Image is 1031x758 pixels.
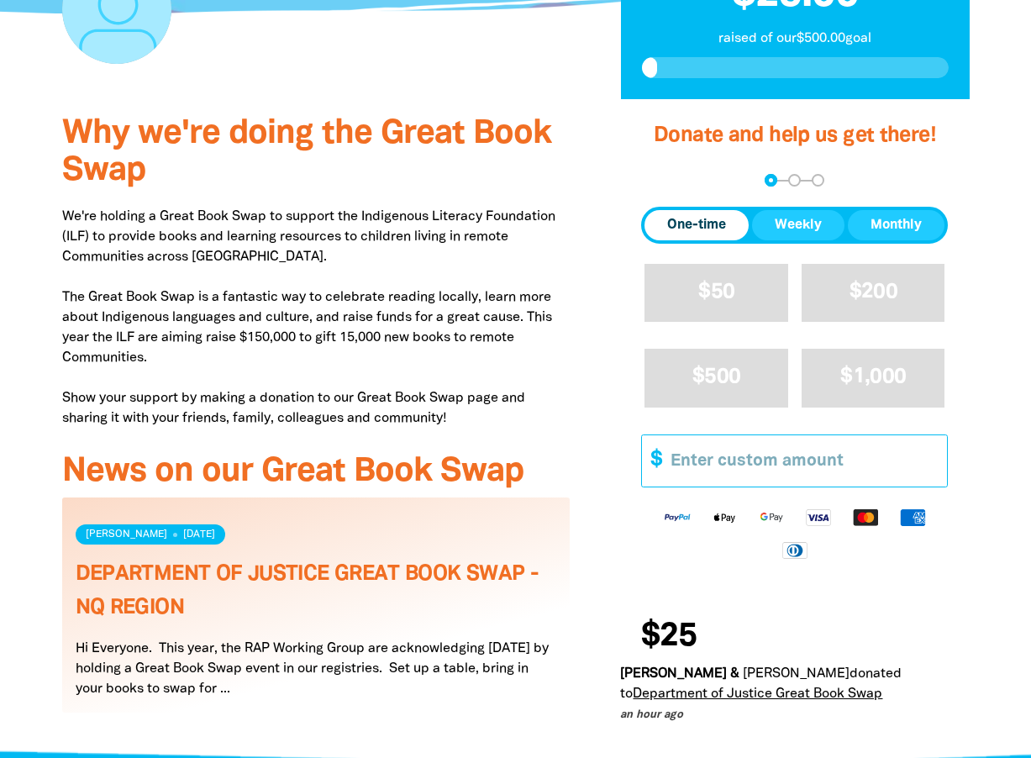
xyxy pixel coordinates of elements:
[848,210,944,240] button: Monthly
[698,282,734,302] span: $50
[840,367,906,387] span: $1,000
[842,508,889,527] img: Mastercard logo
[62,454,571,491] h3: News on our Great Book Swap
[654,126,936,145] span: Donate and help us get there!
[812,174,824,187] button: Navigate to step 3 of 3 to enter your payment details
[641,207,948,244] div: Donation frequency
[644,264,788,322] button: $50
[620,668,739,680] em: [PERSON_NAME] &
[748,508,795,527] img: Google Pay logo
[771,540,818,560] img: Diners Club logo
[889,508,936,527] img: American Express logo
[62,497,571,733] div: Paginated content
[620,610,969,724] div: Donation stream
[641,494,948,572] div: Available payment methods
[871,215,922,235] span: Monthly
[642,29,949,49] p: raised of our $500.00 goal
[667,215,726,235] span: One-time
[76,565,539,618] a: DEPARTMENT OF JUSTICE GREAT BOOK SWAP - NQ REGION
[62,118,551,187] span: Why we're doing the Great Book Swap
[62,207,571,429] p: We're holding a Great Book Swap to support the Indigenous Literacy Foundation (ILF) to provide bo...
[659,435,947,487] input: Enter custom amount
[692,367,740,387] span: $500
[775,215,822,235] span: Weekly
[633,688,882,700] a: Department of Justice Great Book Swap
[795,508,842,527] img: Visa logo
[620,708,955,724] p: an hour ago
[644,349,788,407] button: $500
[788,174,801,187] button: Navigate to step 2 of 3 to enter your details
[644,210,749,240] button: One-time
[743,668,850,680] em: [PERSON_NAME]
[642,435,662,487] span: $
[701,508,748,527] img: Apple Pay logo
[752,210,844,240] button: Weekly
[765,174,777,187] button: Navigate to step 1 of 3 to enter your donation amount
[802,264,945,322] button: $200
[850,282,897,302] span: $200
[654,508,701,527] img: Paypal logo
[802,349,945,407] button: $1,000
[641,620,697,654] span: $25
